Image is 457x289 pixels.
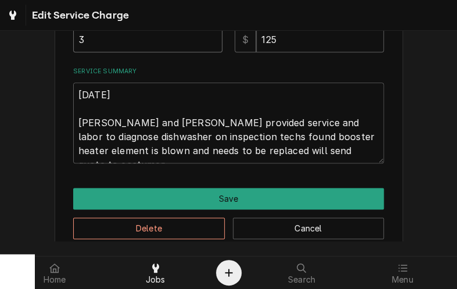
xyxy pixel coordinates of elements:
[73,188,384,209] button: Save
[73,67,384,76] label: Service Summary
[233,217,384,239] button: Cancel
[73,188,384,239] div: Button Group
[252,259,352,287] a: Search
[392,275,413,284] span: Menu
[2,5,23,26] a: Go to Jobs
[235,27,256,52] div: $
[73,209,384,239] div: Button Group Row
[216,260,242,286] button: Create Object
[73,83,384,163] textarea: [DATE] [PERSON_NAME] and [PERSON_NAME] provided service and labor to diagnose dishwasher on inspe...
[73,217,225,239] button: Delete
[28,8,129,23] span: Edit Service Charge
[73,67,384,163] div: Service Summary
[352,259,452,287] a: Menu
[288,275,315,284] span: Search
[73,188,384,209] div: Button Group Row
[146,275,165,284] span: Jobs
[44,275,66,284] span: Home
[106,259,206,287] a: Jobs
[5,259,105,287] a: Home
